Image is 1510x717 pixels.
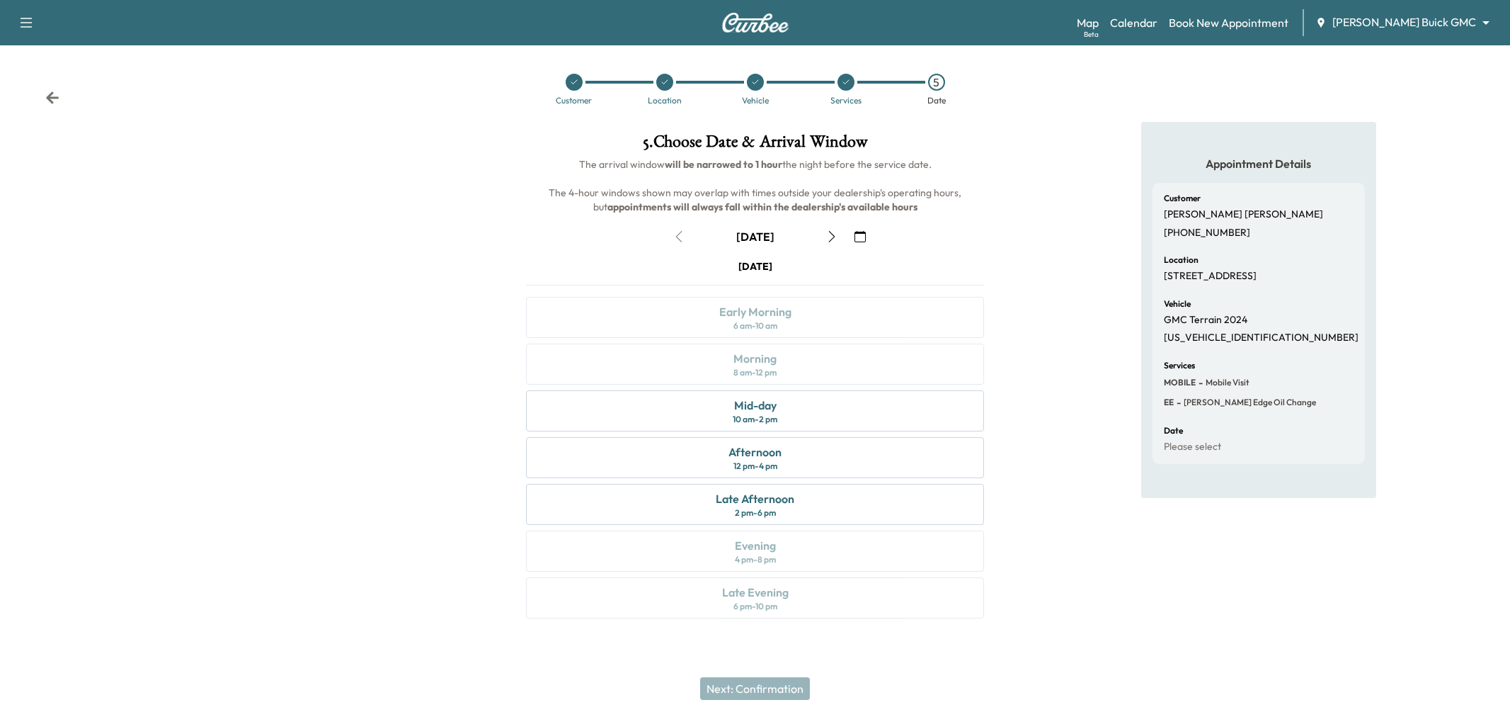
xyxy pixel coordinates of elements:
[1164,256,1199,264] h6: Location
[1164,227,1250,239] p: [PHONE_NUMBER]
[1164,194,1201,203] h6: Customer
[1110,14,1157,31] a: Calendar
[736,229,774,244] div: [DATE]
[1164,332,1359,344] p: [US_VEHICLE_IDENTIFICATION_NUMBER]
[1174,395,1181,410] span: -
[733,461,777,472] div: 12 pm - 4 pm
[1164,208,1323,221] p: [PERSON_NAME] [PERSON_NAME]
[830,96,862,105] div: Services
[1181,397,1316,408] span: Ewing Edge Oil Change
[716,490,794,507] div: Late Afternoon
[721,13,789,33] img: Curbee Logo
[1169,14,1288,31] a: Book New Appointment
[1152,156,1365,171] h5: Appointment Details
[556,96,592,105] div: Customer
[1164,361,1195,370] h6: Services
[1164,397,1174,408] span: EE
[665,158,782,171] b: will be narrowed to 1 hour
[928,74,945,91] div: 5
[1164,427,1183,435] h6: Date
[549,158,963,213] span: The arrival window the night before the service date. The 4-hour windows shown may overlap with t...
[1084,29,1099,40] div: Beta
[1164,300,1191,308] h6: Vehicle
[1077,14,1099,31] a: MapBeta
[1196,376,1203,390] span: -
[1164,377,1196,388] span: MOBILE
[742,96,769,105] div: Vehicle
[738,259,772,273] div: [DATE]
[735,507,776,519] div: 2 pm - 6 pm
[1164,314,1247,327] p: GMC Terrain 2024
[45,91,59,105] div: Back
[927,96,946,105] div: Date
[607,201,917,213] b: appointments will always fall within the dealership's available hours
[1164,270,1257,283] p: [STREET_ADDRESS]
[733,414,777,425] div: 10 am - 2 pm
[734,397,777,414] div: Mid-day
[1332,14,1476,30] span: [PERSON_NAME] Buick GMC
[515,133,995,157] h1: 5 . Choose Date & Arrival Window
[728,444,782,461] div: Afternoon
[1164,441,1221,453] p: Please select
[1203,377,1249,388] span: Mobile Visit
[648,96,682,105] div: Location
